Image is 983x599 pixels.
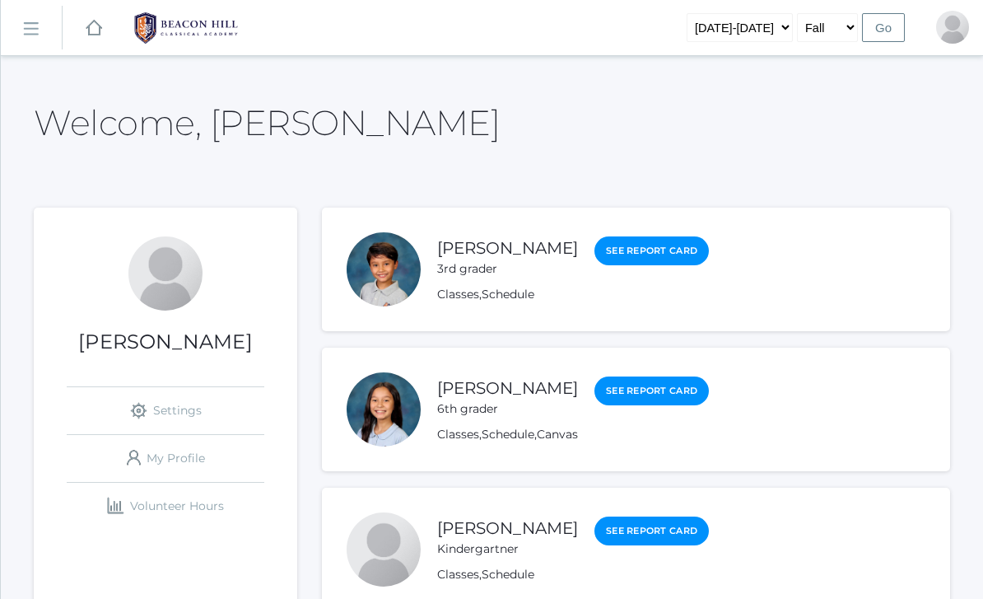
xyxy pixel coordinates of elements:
h1: [PERSON_NAME] [34,331,297,353]
a: See Report Card [594,236,709,265]
input: Go [862,13,905,42]
a: [PERSON_NAME] [437,518,578,538]
a: Volunteer Hours [67,483,264,530]
h2: Welcome, [PERSON_NAME] [34,104,500,142]
a: Schedule [482,567,534,582]
div: Bradley Zeller [128,236,203,311]
a: Settings [67,387,264,434]
a: Classes [437,287,479,302]
div: 3rd grader [437,260,578,278]
a: [PERSON_NAME] [437,378,578,398]
a: [PERSON_NAME] [437,238,578,258]
a: Canvas [537,427,578,442]
a: Schedule [482,287,534,302]
div: Shem Zeller [347,512,421,587]
a: Classes [437,567,479,582]
div: Kindergartner [437,541,578,558]
a: Schedule [482,427,534,442]
div: 6th grader [437,400,578,418]
div: , [437,566,709,583]
div: Owen Zeller [347,232,421,307]
div: Bradley Zeller [936,11,969,44]
div: , , [437,426,709,443]
img: BHCALogos-05-308ed15e86a5a0abce9b8dd61676a3503ac9727e845dece92d48e8588c001991.png [124,7,248,49]
div: , [437,286,709,303]
div: Parker Zeller [347,372,421,447]
a: Classes [437,427,479,442]
a: See Report Card [594,377,709,405]
a: My Profile [67,435,264,482]
a: See Report Card [594,517,709,545]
